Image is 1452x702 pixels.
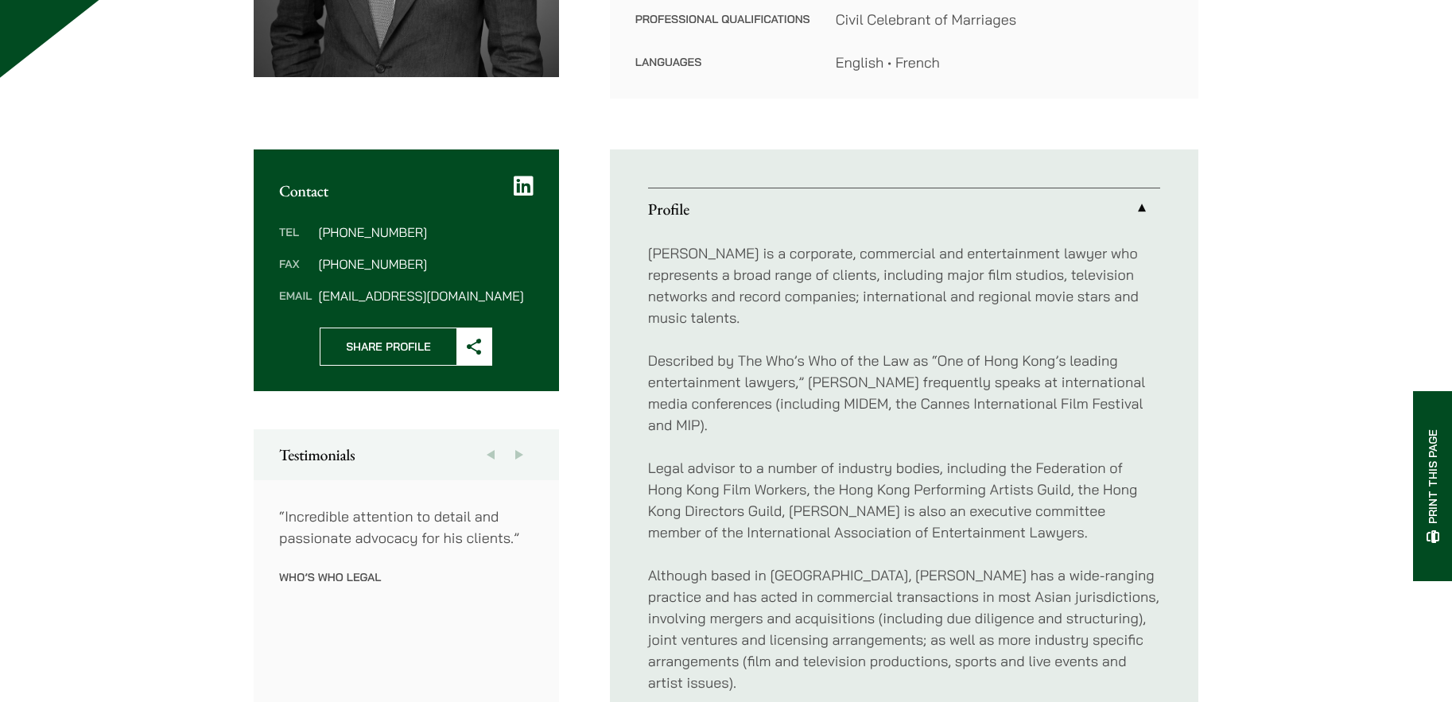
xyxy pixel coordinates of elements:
[514,175,534,197] a: LinkedIn
[279,506,534,549] p: “Incredible attention to detail and passionate advocacy for his clients.”
[836,9,1173,30] dd: Civil Celebrant of Marriages
[648,564,1160,693] p: Although based in [GEOGRAPHIC_DATA], [PERSON_NAME] has a wide-ranging practice and has acted in c...
[476,429,505,480] button: Previous
[279,181,534,200] h2: Contact
[320,328,492,366] button: Share Profile
[318,226,533,239] dd: [PHONE_NUMBER]
[279,289,312,302] dt: Email
[635,9,810,52] dt: Professional Qualifications
[279,570,534,584] p: Who’s Who Legal
[836,52,1173,73] dd: English • French
[279,226,312,258] dt: Tel
[505,429,534,480] button: Next
[648,457,1160,543] p: Legal advisor to a number of industry bodies, including the Federation of Hong Kong Film Workers,...
[318,258,533,270] dd: [PHONE_NUMBER]
[648,350,1160,436] p: Described by The Who’s Who of the Law as “One of Hong Kong’s leading entertainment lawyers,” [PER...
[279,258,312,289] dt: Fax
[648,188,1160,230] a: Profile
[320,328,456,365] span: Share Profile
[635,52,810,73] dt: Languages
[648,242,1160,328] p: [PERSON_NAME] is a corporate, commercial and entertainment lawyer who represents a broad range of...
[318,289,533,302] dd: [EMAIL_ADDRESS][DOMAIN_NAME]
[279,445,534,464] h2: Testimonials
